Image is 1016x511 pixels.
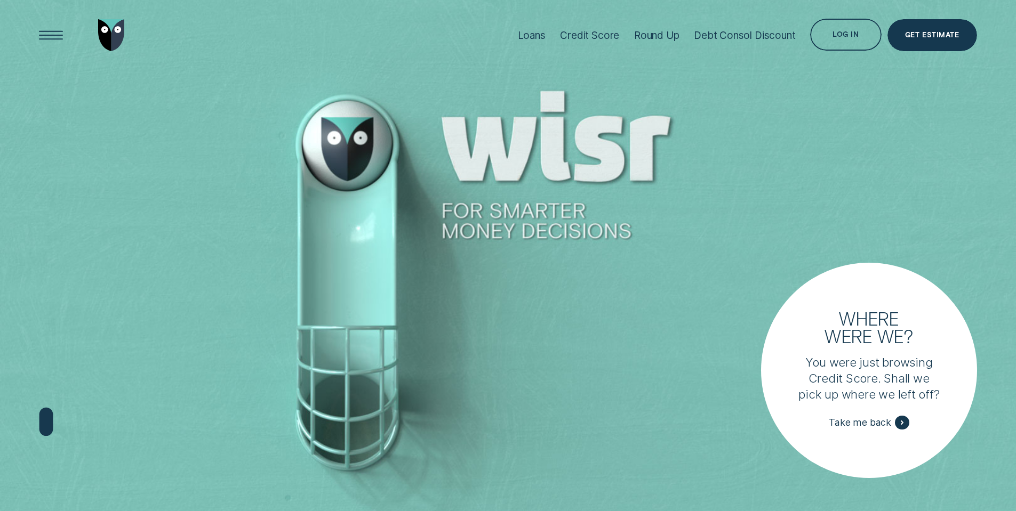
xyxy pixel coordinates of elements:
h3: Where were we? [817,310,922,345]
img: Wisr [98,19,125,51]
div: Debt Consol Discount [694,29,795,42]
div: Round Up [634,29,679,42]
div: Credit Score [560,29,619,42]
p: You were just browsing Credit Score. Shall we pick up where we left off? [798,354,940,402]
button: Open Menu [35,19,67,51]
span: Take me back [829,417,891,428]
a: Where were we?You were just browsing Credit Score. Shall we pick up where we left off?Take me back [761,263,977,478]
div: Loans [518,29,546,42]
a: Get Estimate [887,19,977,51]
button: Log in [810,19,881,51]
